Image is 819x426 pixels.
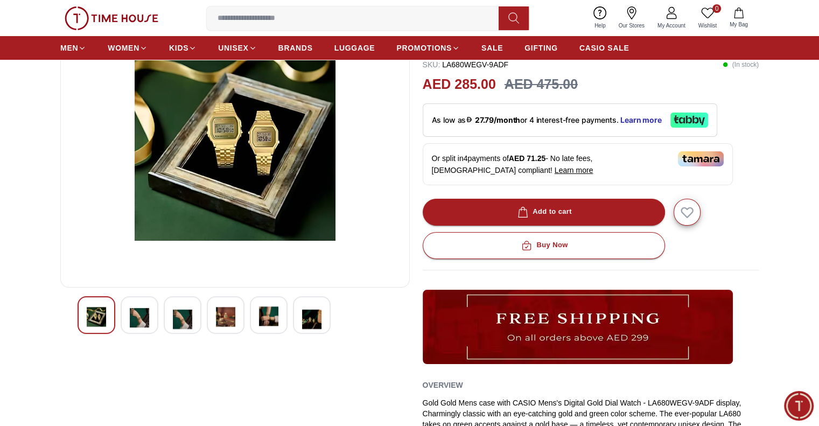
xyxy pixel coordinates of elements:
[423,290,733,364] img: ...
[334,43,375,53] span: LUGGAGE
[218,38,256,58] a: UNISEX
[87,305,106,330] img: CASIO Mens's Digital Gold Dial Watch - LA680WEGV-9ADF
[725,20,752,29] span: My Bag
[614,22,649,30] span: Our Stores
[169,43,188,53] span: KIDS
[173,305,192,330] img: CASIO Mens's Digital Gold Dial Watch - LA680WEGV-9ADF
[579,43,629,53] span: CASIO SALE
[612,4,651,32] a: Our Stores
[334,38,375,58] a: LUGGAGE
[653,22,690,30] span: My Account
[396,38,460,58] a: PROMOTIONS
[108,43,139,53] span: WOMEN
[216,305,235,330] img: CASIO Mens's Digital Gold Dial Watch - LA680WEGV-9ADF
[396,43,452,53] span: PROMOTIONS
[130,305,149,330] img: CASIO Mens's Digital Gold Dial Watch - LA680WEGV-9ADF
[524,38,558,58] a: GIFTING
[590,22,610,30] span: Help
[519,239,568,252] div: Buy Now
[278,43,313,53] span: BRANDS
[723,5,754,31] button: My Bag
[784,391,814,421] div: Chat Widget
[524,43,558,53] span: GIFTING
[509,154,545,163] span: AED 71.25
[60,38,86,58] a: MEN
[65,6,158,30] img: ...
[555,166,593,174] span: Learn more
[423,74,496,95] h2: AED 285.00
[678,151,724,166] img: Tamara
[505,74,578,95] h3: AED 475.00
[423,60,440,69] span: SKU :
[515,206,572,218] div: Add to cart
[588,4,612,32] a: Help
[423,199,665,226] button: Add to cart
[60,43,78,53] span: MEN
[423,377,463,393] h2: Overview
[579,38,629,58] a: CASIO SALE
[481,38,503,58] a: SALE
[278,38,313,58] a: BRANDS
[108,38,148,58] a: WOMEN
[259,305,278,330] img: CASIO Mens's Digital Gold Dial Watch - LA680WEGV-9ADF
[481,43,503,53] span: SALE
[712,4,721,13] span: 0
[423,143,733,185] div: Or split in 4 payments of - No late fees, [DEMOGRAPHIC_DATA] compliant!
[169,38,197,58] a: KIDS
[69,20,401,278] img: CASIO Mens's Digital Gold Dial Watch - LA680WEGV-9ADF
[423,232,665,259] button: Buy Now
[723,59,759,70] p: ( In stock )
[692,4,723,32] a: 0Wishlist
[694,22,721,30] span: Wishlist
[302,305,321,330] img: CASIO Mens's Digital Gold Dial Watch - LA680WEGV-9ADF
[423,59,509,70] p: LA680WEGV-9ADF
[218,43,248,53] span: UNISEX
